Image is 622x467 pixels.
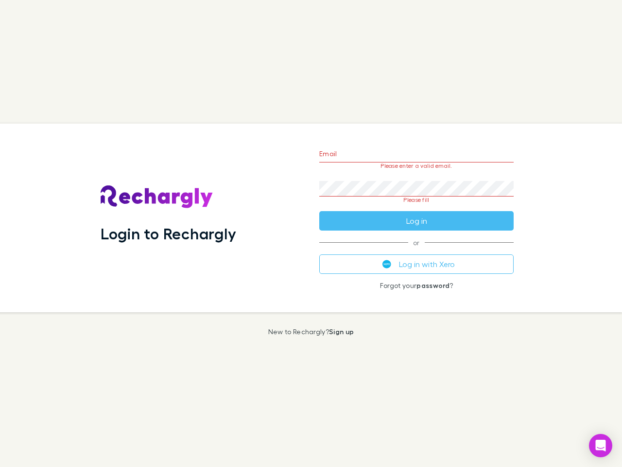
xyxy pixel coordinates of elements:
h1: Login to Rechargly [101,224,236,243]
p: Please fill [319,197,514,203]
span: or [319,242,514,243]
p: New to Rechargly? [268,328,354,336]
a: password [416,281,449,289]
div: Open Intercom Messenger [589,434,612,457]
button: Log in [319,211,514,231]
button: Log in with Xero [319,254,514,274]
p: Please enter a valid email. [319,162,514,169]
img: Xero's logo [382,260,391,269]
p: Forgot your ? [319,282,514,289]
img: Rechargly's Logo [101,185,213,209]
a: Sign up [329,327,354,336]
